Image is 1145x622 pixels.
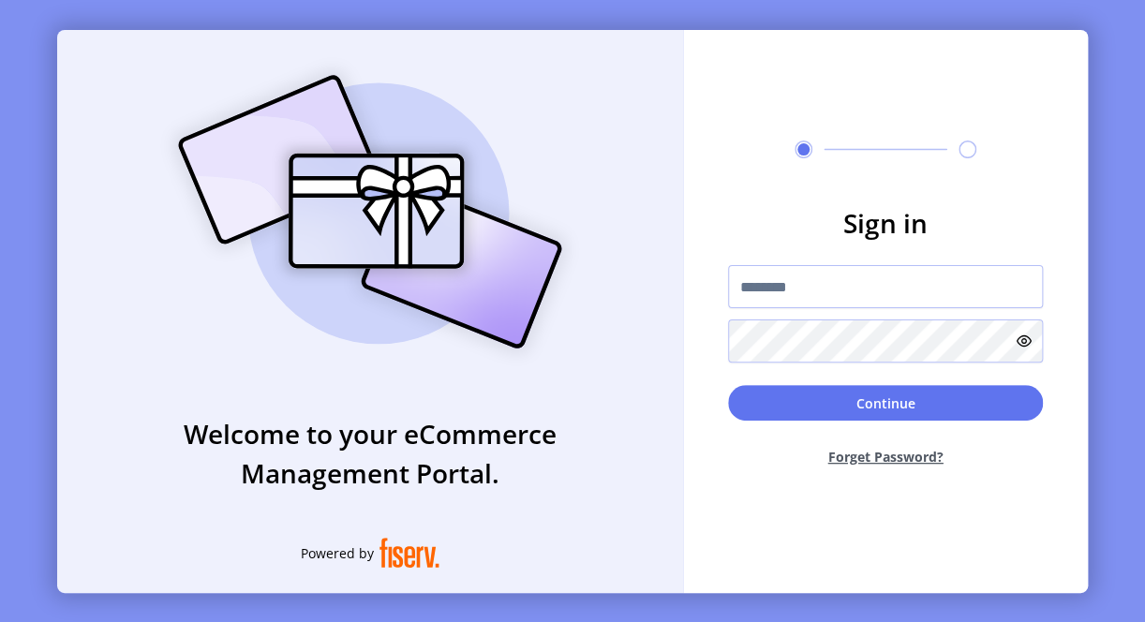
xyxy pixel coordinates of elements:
button: Forget Password? [728,432,1043,481]
img: card_Illustration.svg [150,54,590,369]
button: Continue [728,385,1043,421]
span: Powered by [301,543,374,563]
h3: Sign in [728,203,1043,243]
h3: Welcome to your eCommerce Management Portal. [57,414,683,493]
